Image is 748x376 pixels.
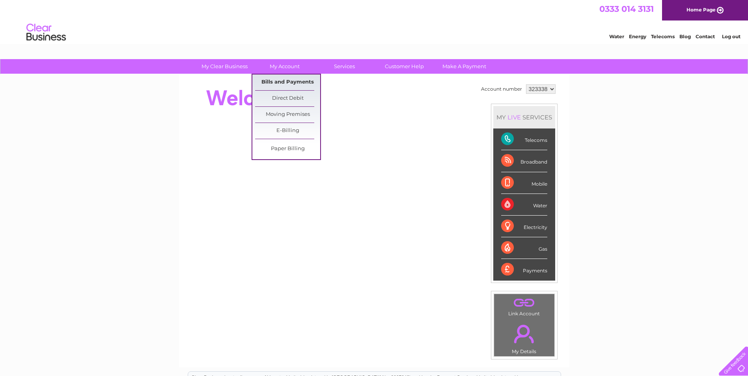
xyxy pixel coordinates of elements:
[432,59,497,74] a: Make A Payment
[722,34,741,39] a: Log out
[372,59,437,74] a: Customer Help
[255,123,320,139] a: E-Billing
[26,20,66,45] img: logo.png
[696,34,715,39] a: Contact
[501,194,547,216] div: Water
[252,59,317,74] a: My Account
[479,82,524,96] td: Account number
[501,237,547,259] div: Gas
[501,216,547,237] div: Electricity
[493,106,555,128] div: MY SERVICES
[255,107,320,123] a: Moving Premises
[255,91,320,106] a: Direct Debit
[599,4,654,14] a: 0333 014 3131
[496,296,552,310] a: .
[192,59,257,74] a: My Clear Business
[496,320,552,348] a: .
[188,4,561,38] div: Clear Business is a trading name of Verastar Limited (registered in [GEOGRAPHIC_DATA] No. 3667643...
[494,294,555,318] td: Link Account
[494,318,555,357] td: My Details
[501,259,547,280] div: Payments
[255,74,320,90] a: Bills and Payments
[312,59,377,74] a: Services
[501,150,547,172] div: Broadband
[501,128,547,150] div: Telecoms
[501,172,547,194] div: Mobile
[255,141,320,157] a: Paper Billing
[609,34,624,39] a: Water
[506,114,522,121] div: LIVE
[679,34,691,39] a: Blog
[651,34,675,39] a: Telecoms
[629,34,646,39] a: Energy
